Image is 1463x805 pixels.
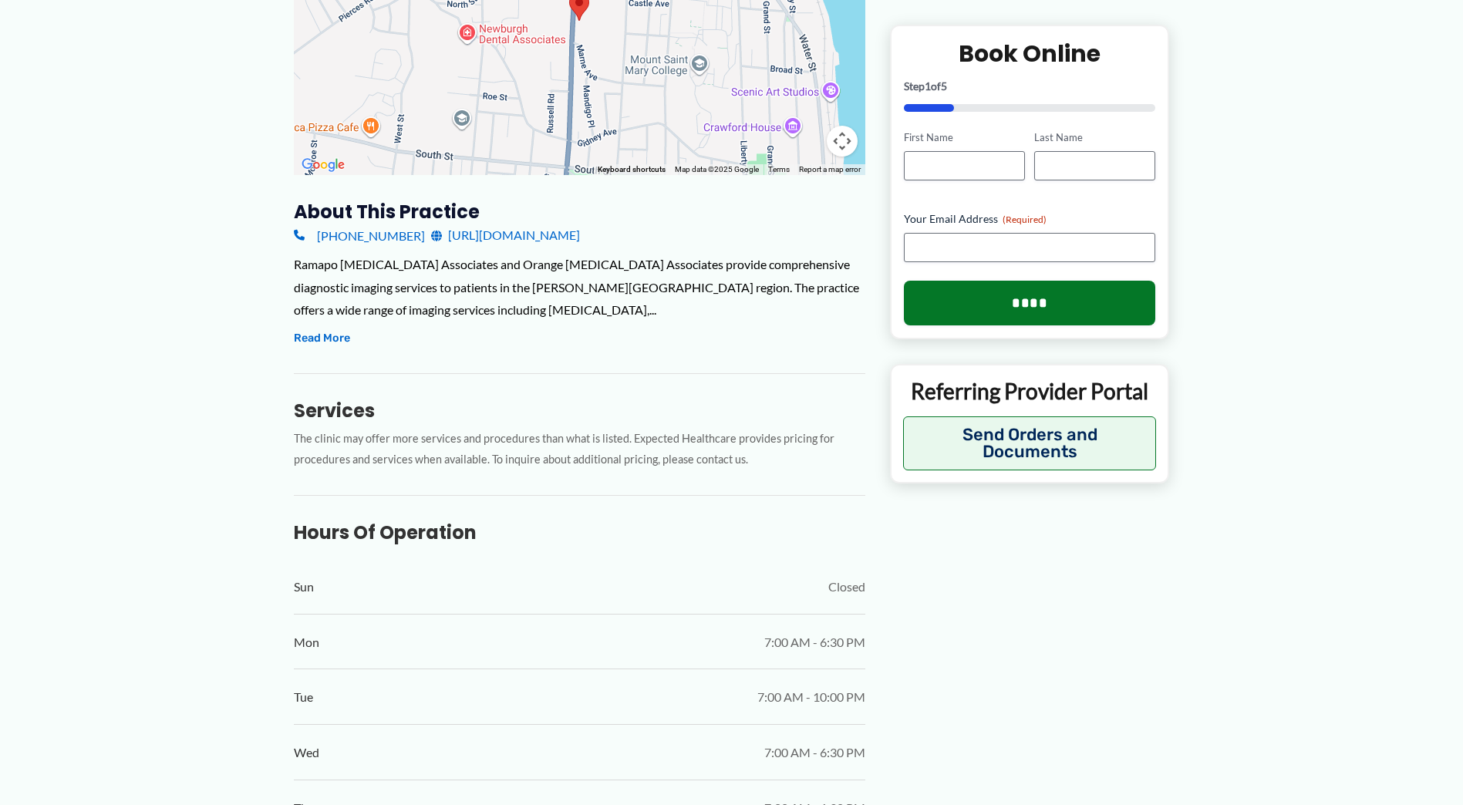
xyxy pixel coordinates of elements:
[431,224,580,247] a: [URL][DOMAIN_NAME]
[294,575,314,598] span: Sun
[294,685,313,709] span: Tue
[799,165,861,173] a: Report a map error
[904,81,1156,92] p: Step of
[294,429,865,470] p: The clinic may offer more services and procedures than what is listed. Expected Healthcare provid...
[675,165,759,173] span: Map data ©2025 Google
[294,741,319,764] span: Wed
[598,164,666,175] button: Keyboard shortcuts
[298,155,349,175] a: Open this area in Google Maps (opens a new window)
[1003,214,1047,225] span: (Required)
[903,416,1157,470] button: Send Orders and Documents
[294,520,865,544] h3: Hours of Operation
[827,126,858,157] button: Map camera controls
[294,224,425,247] a: [PHONE_NUMBER]
[294,399,865,423] h3: Services
[764,741,865,764] span: 7:00 AM - 6:30 PM
[298,155,349,175] img: Google
[768,165,790,173] a: Terms (opens in new tab)
[294,200,865,224] h3: About this practice
[903,377,1157,405] p: Referring Provider Portal
[904,39,1156,69] h2: Book Online
[925,79,931,93] span: 1
[941,79,947,93] span: 5
[1034,130,1155,145] label: Last Name
[828,575,865,598] span: Closed
[904,211,1156,227] label: Your Email Address
[294,329,350,348] button: Read More
[757,685,865,709] span: 7:00 AM - 10:00 PM
[294,631,319,654] span: Mon
[904,130,1025,145] label: First Name
[764,631,865,654] span: 7:00 AM - 6:30 PM
[294,253,865,322] div: Ramapo [MEDICAL_DATA] Associates and Orange [MEDICAL_DATA] Associates provide comprehensive diagn...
